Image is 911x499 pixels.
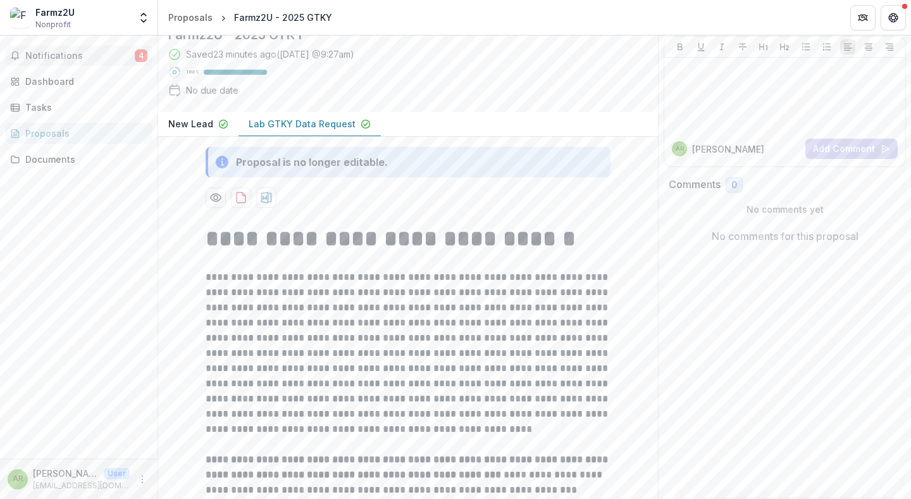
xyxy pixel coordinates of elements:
[135,472,150,487] button: More
[735,39,750,54] button: Strike
[5,149,152,170] a: Documents
[249,117,356,130] p: Lab GTKY Data Request
[25,127,142,140] div: Proposals
[25,51,135,61] span: Notifications
[756,39,771,54] button: Heading 1
[676,146,684,152] div: Aisha Raheem
[135,5,152,30] button: Open entity switcher
[25,153,142,166] div: Documents
[168,11,213,24] div: Proposals
[231,187,251,208] button: download-proposal
[669,179,721,191] h2: Comments
[256,187,276,208] button: download-proposal
[714,39,729,54] button: Italicize
[692,142,764,156] p: [PERSON_NAME]
[168,117,213,130] p: New Lead
[33,480,130,491] p: [EMAIL_ADDRESS][DOMAIN_NAME]
[850,5,876,30] button: Partners
[135,49,147,62] span: 4
[798,39,814,54] button: Bullet List
[163,8,218,27] a: Proposals
[236,155,388,170] div: Proposal is no longer editable.
[186,84,239,97] div: No due date
[25,75,142,88] div: Dashboard
[669,203,901,216] p: No comments yet
[731,180,737,191] span: 0
[712,229,858,244] p: No comments for this proposal
[33,467,99,480] p: [PERSON_NAME]
[35,19,71,30] span: Nonprofit
[881,5,906,30] button: Get Help
[25,101,142,114] div: Tasks
[777,39,792,54] button: Heading 2
[163,8,337,27] nav: breadcrumb
[186,68,199,77] p: 100 %
[819,39,834,54] button: Ordered List
[5,97,152,118] a: Tasks
[5,123,152,144] a: Proposals
[693,39,709,54] button: Underline
[35,6,75,19] div: Farmz2U
[206,187,226,208] button: Preview f7494329-2123-4f7e-a180-cfd277e79d0b-1.pdf
[840,39,855,54] button: Align Left
[186,47,354,61] div: Saved 23 minutes ago ( [DATE] @ 9:27am )
[104,468,130,479] p: User
[10,8,30,28] img: Farmz2U
[861,39,876,54] button: Align Center
[13,475,23,483] div: Aisha Raheem
[882,39,897,54] button: Align Right
[5,71,152,92] a: Dashboard
[805,139,898,159] button: Add Comment
[5,46,152,66] button: Notifications4
[672,39,688,54] button: Bold
[234,11,332,24] div: Farmz2U - 2025 GTKY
